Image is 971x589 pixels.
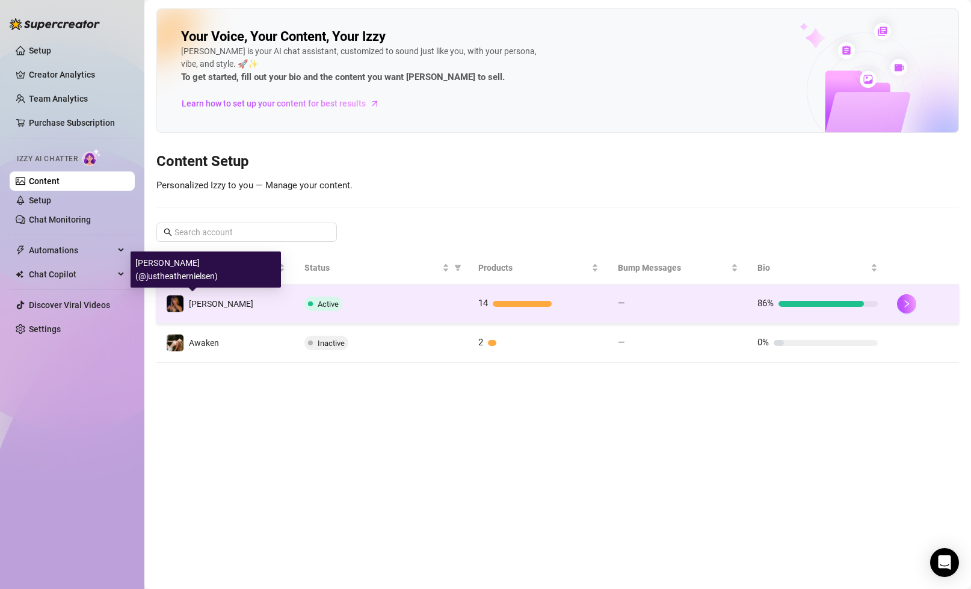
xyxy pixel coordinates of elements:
[164,228,172,236] span: search
[16,270,23,279] img: Chat Copilot
[748,251,887,285] th: Bio
[181,94,389,113] a: Learn how to set up your content for best results
[29,118,115,128] a: Purchase Subscription
[478,261,589,274] span: Products
[29,265,114,284] span: Chat Copilot
[452,259,464,277] span: filter
[757,261,868,274] span: Bio
[902,300,911,308] span: right
[174,226,320,239] input: Search account
[930,548,959,577] div: Open Intercom Messenger
[29,65,125,84] a: Creator Analytics
[478,337,483,348] span: 2
[295,251,469,285] th: Status
[618,337,625,348] span: —
[318,300,339,309] span: Active
[182,97,366,110] span: Learn how to set up your content for best results
[618,298,625,309] span: —
[469,251,608,285] th: Products
[17,153,78,165] span: Izzy AI Chatter
[29,94,88,103] a: Team Analytics
[181,72,505,82] strong: To get started, fill out your bio and the content you want [PERSON_NAME] to sell.
[16,245,25,255] span: thunderbolt
[29,176,60,186] a: Content
[131,251,281,288] div: [PERSON_NAME] (@justheathernielsen)
[29,324,61,334] a: Settings
[29,46,51,55] a: Setup
[181,28,386,45] h2: Your Voice, Your Content, Your Izzy
[772,10,958,132] img: ai-chatter-content-library-cLFOSyPT.png
[29,241,114,260] span: Automations
[167,335,183,351] img: Awaken
[478,298,488,309] span: 14
[29,196,51,205] a: Setup
[10,18,100,30] img: logo-BBDzfeDw.svg
[618,261,729,274] span: Bump Messages
[29,300,110,310] a: Discover Viral Videos
[369,97,381,109] span: arrow-right
[757,337,769,348] span: 0%
[304,261,440,274] span: Status
[189,299,253,309] span: [PERSON_NAME]
[454,264,461,271] span: filter
[156,180,353,191] span: Personalized Izzy to you — Manage your content.
[757,298,774,309] span: 86%
[29,215,91,224] a: Chat Monitoring
[156,152,959,171] h3: Content Setup
[181,45,542,85] div: [PERSON_NAME] is your AI chat assistant, customized to sound just like you, with your persona, vi...
[897,294,916,313] button: right
[189,338,219,348] span: Awaken
[167,295,183,312] img: Heather
[82,149,101,166] img: AI Chatter
[608,251,748,285] th: Bump Messages
[318,339,345,348] span: Inactive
